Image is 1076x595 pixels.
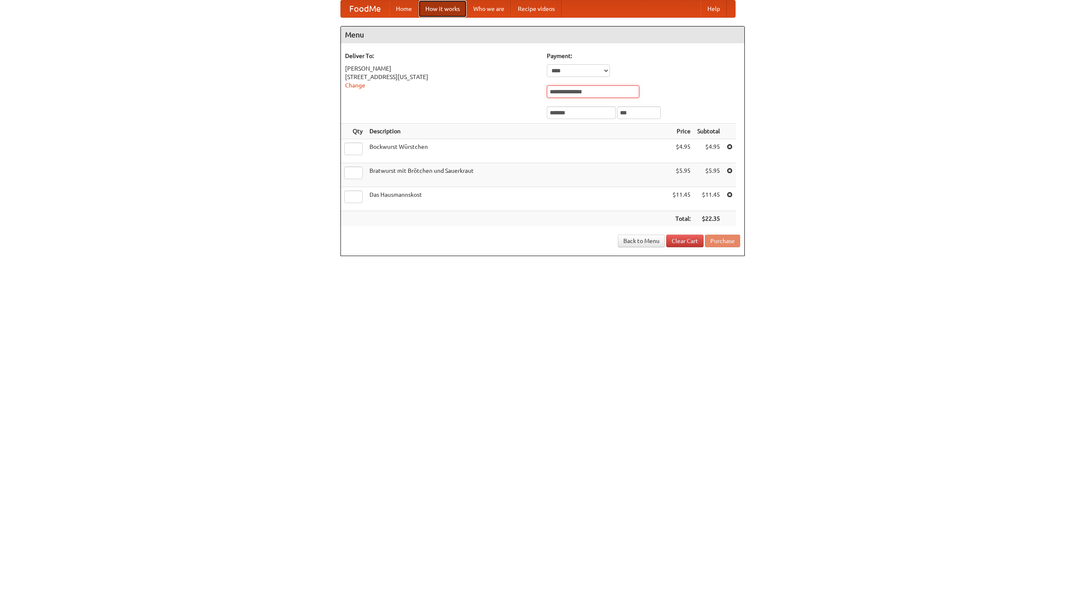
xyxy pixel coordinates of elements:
[694,187,723,211] td: $11.45
[694,211,723,227] th: $22.35
[345,64,538,73] div: [PERSON_NAME]
[389,0,419,17] a: Home
[366,187,669,211] td: Das Hausmannskost
[666,235,704,247] a: Clear Cart
[419,0,467,17] a: How it works
[669,163,694,187] td: $5.95
[669,211,694,227] th: Total:
[669,139,694,163] td: $4.95
[547,52,740,60] h5: Payment:
[366,163,669,187] td: Bratwurst mit Brötchen und Sauerkraut
[345,73,538,81] div: [STREET_ADDRESS][US_STATE]
[701,0,727,17] a: Help
[705,235,740,247] button: Purchase
[345,52,538,60] h5: Deliver To:
[341,124,366,139] th: Qty
[467,0,511,17] a: Who we are
[694,163,723,187] td: $5.95
[694,124,723,139] th: Subtotal
[366,139,669,163] td: Bockwurst Würstchen
[345,82,365,89] a: Change
[669,124,694,139] th: Price
[366,124,669,139] th: Description
[669,187,694,211] td: $11.45
[618,235,665,247] a: Back to Menu
[694,139,723,163] td: $4.95
[341,26,744,43] h4: Menu
[511,0,562,17] a: Recipe videos
[341,0,389,17] a: FoodMe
